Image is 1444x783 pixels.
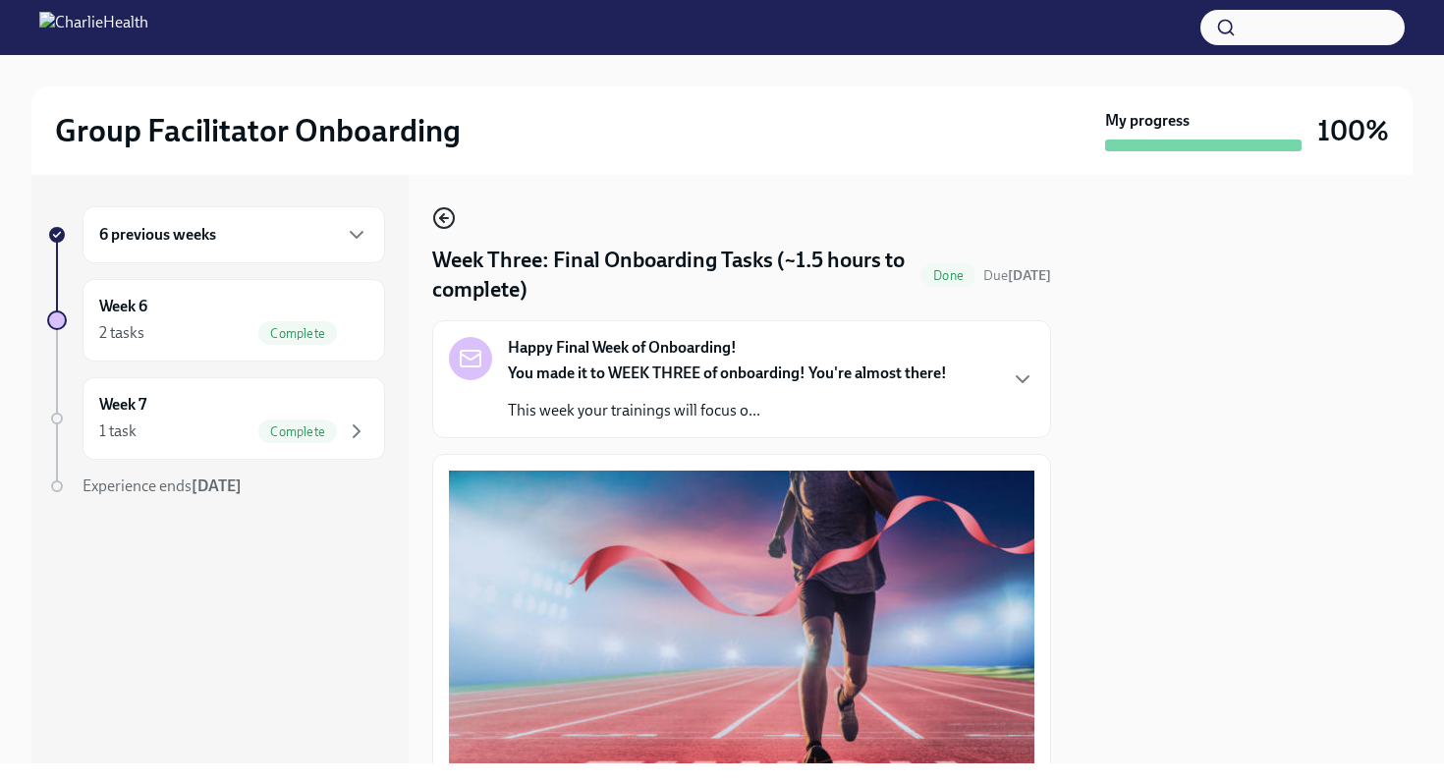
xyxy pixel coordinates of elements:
[39,12,148,43] img: CharlieHealth
[99,420,137,442] div: 1 task
[1317,113,1389,148] h3: 100%
[99,394,146,416] h6: Week 7
[47,279,385,362] a: Week 62 tasksComplete
[83,476,242,495] span: Experience ends
[99,322,144,344] div: 2 tasks
[1008,267,1051,284] strong: [DATE]
[99,224,216,246] h6: 6 previous weeks
[1105,110,1190,132] strong: My progress
[508,400,947,421] p: This week your trainings will focus o...
[508,364,947,382] strong: You made it to WEEK THREE of onboarding! You're almost there!
[508,337,737,359] strong: Happy Final Week of Onboarding!
[983,266,1051,285] span: August 30th, 2025 09:00
[258,326,337,341] span: Complete
[432,246,914,305] h4: Week Three: Final Onboarding Tasks (~1.5 hours to complete)
[983,267,1051,284] span: Due
[47,377,385,460] a: Week 71 taskComplete
[258,424,337,439] span: Complete
[55,111,461,150] h2: Group Facilitator Onboarding
[192,476,242,495] strong: [DATE]
[921,268,975,283] span: Done
[99,296,147,317] h6: Week 6
[83,206,385,263] div: 6 previous weeks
